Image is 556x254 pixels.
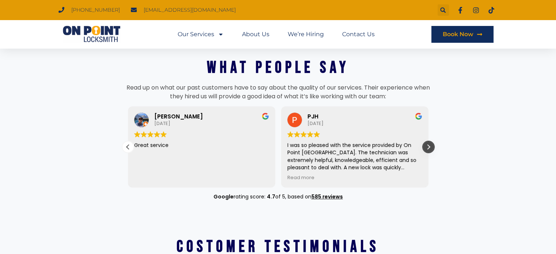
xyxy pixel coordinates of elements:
[438,4,449,16] div: Search
[154,120,269,127] div: [DATE]
[141,131,147,137] img: Google
[69,5,120,15] span: [PHONE_NUMBER]
[307,131,313,137] img: Google
[288,193,343,201] span: based on
[213,193,265,201] span: rating score:
[431,26,493,43] a: Book Now
[262,113,269,120] img: Google
[300,131,307,137] img: Google
[314,131,320,137] img: Google
[134,141,269,171] div: Great service
[287,174,314,181] span: Read more
[134,113,149,127] img: Phani K Damerla profile picture
[154,131,160,137] img: Google
[213,193,234,200] strong: Google
[423,141,434,152] div: Next review
[307,113,422,120] div: PJH
[415,113,422,120] img: Google
[178,26,375,43] nav: Menu
[311,193,343,200] a: 585 reviews
[287,131,294,137] img: Google
[142,5,236,15] span: [EMAIL_ADDRESS][DOMAIN_NAME]
[178,26,224,43] a: Our Services
[134,131,140,137] img: Google
[126,60,431,76] h2: What People Say
[126,83,431,101] p: Read up on what our past customers have to say about the quality of our services. Their experienc...
[342,26,375,43] a: Contact Us
[288,26,324,43] a: We’re Hiring
[287,141,422,171] div: I was so pleased with the service provided by On Point [GEOGRAPHIC_DATA]. The technician was extr...
[147,131,154,137] img: Google
[307,120,422,127] div: [DATE]
[122,141,133,152] div: Previous review
[287,113,302,127] img: PJH profile picture
[160,131,167,137] img: Google
[242,26,269,43] a: About Us
[267,193,275,200] strong: 4.7
[442,31,473,37] span: Book Now
[267,193,286,201] span: of 5,
[154,113,269,120] div: [PERSON_NAME]
[294,131,300,137] img: Google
